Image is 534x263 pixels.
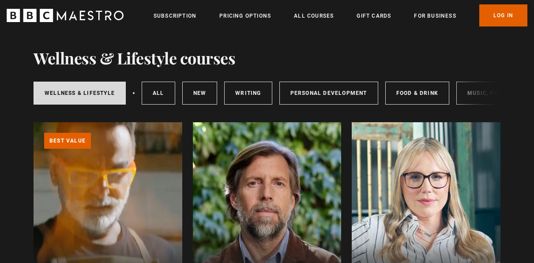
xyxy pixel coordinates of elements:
[34,82,126,105] a: Wellness & Lifestyle
[357,11,391,20] a: Gift Cards
[182,82,218,105] a: New
[479,4,527,26] a: Log In
[154,11,196,20] a: Subscription
[154,4,527,26] nav: Primary
[34,49,235,67] h1: Wellness & Lifestyle courses
[219,11,271,20] a: Pricing Options
[385,82,449,105] a: Food & Drink
[44,133,91,149] p: Best value
[7,9,124,22] svg: BBC Maestro
[294,11,334,20] a: All Courses
[414,11,456,20] a: For business
[224,82,272,105] a: Writing
[142,82,175,105] a: All
[279,82,378,105] a: Personal Development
